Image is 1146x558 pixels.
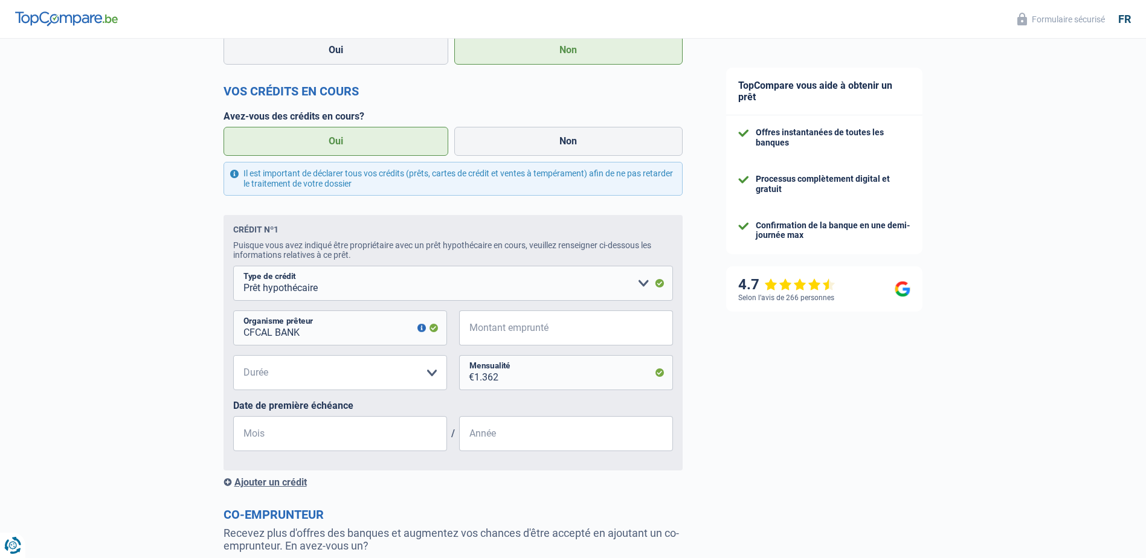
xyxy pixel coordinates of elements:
label: Oui [224,36,449,65]
div: Offres instantanées de toutes les banques [756,127,910,148]
div: TopCompare vous aide à obtenir un prêt [726,68,922,115]
input: AAAA [459,416,673,451]
div: Puisque vous avez indiqué être propriétaire avec un prêt hypothécaire en cours, veuillez renseign... [233,240,673,260]
div: fr [1118,13,1131,26]
div: Processus complètement digital et gratuit [756,174,910,194]
span: € [459,355,474,390]
input: MM [233,416,447,451]
button: Formulaire sécurisé [1010,9,1112,29]
label: Non [454,36,683,65]
span: / [447,428,459,439]
label: Date de première échéance [233,400,673,411]
div: Ajouter un crédit [224,476,683,488]
div: Crédit nº1 [233,225,278,234]
div: Confirmation de la banque en une demi-journée max [756,220,910,241]
label: Non [454,127,683,156]
span: € [459,310,474,345]
div: Il est important de déclarer tous vos crédits (prêts, cartes de crédit et ventes à tempérament) a... [224,162,683,196]
img: TopCompare Logo [15,11,118,26]
div: 4.7 [738,276,835,293]
h2: Co-emprunteur [224,507,683,522]
div: Selon l’avis de 266 personnes [738,293,834,302]
p: Recevez plus d'offres des banques et augmentez vos chances d'être accepté en ajoutant un co-empru... [224,527,683,552]
h2: Vos crédits en cours [224,84,683,98]
label: Avez-vous des crédits en cours? [224,111,683,122]
label: Oui [224,127,449,156]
